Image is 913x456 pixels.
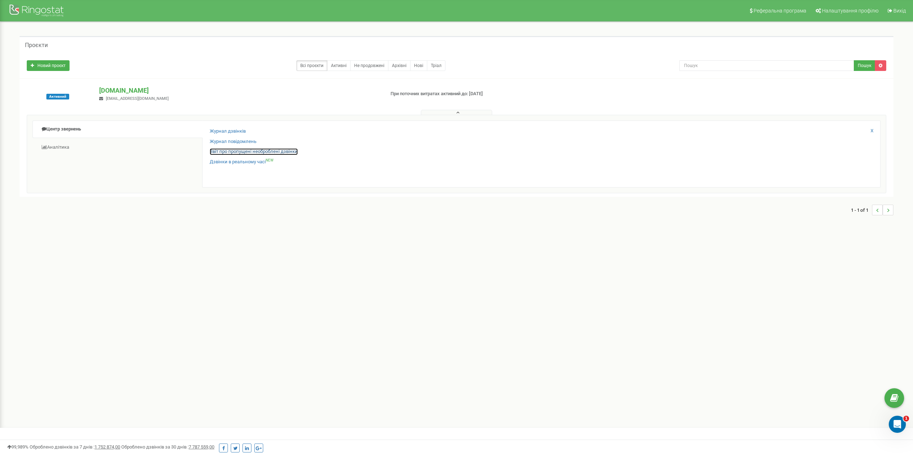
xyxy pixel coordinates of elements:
[210,159,274,165] a: Дзвінки в реальному часіNEW
[854,60,875,71] button: Пошук
[266,158,274,162] sup: NEW
[679,60,854,71] input: Пошук
[754,8,806,14] span: Реферальна програма
[46,94,69,99] span: Активний
[32,139,203,156] a: Аналiтика
[903,416,909,421] span: 1
[350,60,388,71] a: Не продовжені
[427,60,445,71] a: Тріал
[106,96,169,101] span: [EMAIL_ADDRESS][DOMAIN_NAME]
[210,128,246,135] a: Журнал дзвінків
[210,138,256,145] a: Журнал повідомлень
[99,86,378,95] p: [DOMAIN_NAME]
[27,60,70,71] a: Новий проєкт
[889,416,906,433] iframe: Intercom live chat
[296,60,327,71] a: Всі проєкти
[410,60,427,71] a: Нові
[851,205,872,215] span: 1 - 1 of 1
[32,121,203,138] a: Центр звернень
[210,148,298,155] a: Звіт про пропущені необроблені дзвінки
[388,60,410,71] a: Архівні
[391,91,597,97] p: При поточних витратах активний до: [DATE]
[851,198,893,222] nav: ...
[25,42,48,48] h5: Проєкти
[822,8,878,14] span: Налаштування профілю
[871,128,873,134] a: X
[893,8,906,14] span: Вихід
[327,60,351,71] a: Активні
